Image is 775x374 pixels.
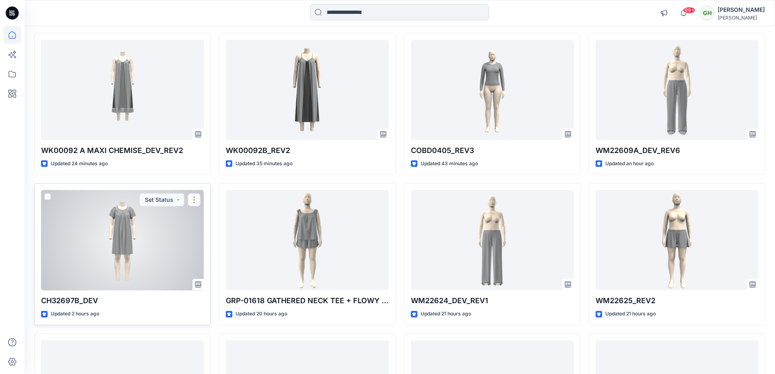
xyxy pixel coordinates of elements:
a: WK00092 A MAXI CHEMISE_DEV_REV2 [41,40,204,140]
p: Updated 2 hours ago [51,310,99,318]
p: WK00092B_REV2 [226,145,389,156]
a: WM22609A_DEV_REV6 [596,40,758,140]
p: WM22624_DEV_REV1 [411,295,574,306]
p: Updated 35 minutes ago [236,160,293,168]
a: WM22624_DEV_REV1 [411,190,574,291]
p: CH32697B_DEV [41,295,204,306]
p: Updated 21 hours ago [605,310,656,318]
p: WM22609A_DEV_REV6 [596,145,758,156]
a: COBD0405_REV3 [411,40,574,140]
a: GRP-01618 GATHERED NECK TEE + FLOWY SHORT_REV1 [226,190,389,291]
div: [PERSON_NAME] [718,15,765,21]
p: WK00092 A MAXI CHEMISE_DEV_REV2 [41,145,204,156]
div: GH [700,6,714,20]
p: COBD0405_REV3 [411,145,574,156]
p: Updated 20 hours ago [236,310,287,318]
p: Updated an hour ago [605,160,654,168]
span: 99+ [683,7,695,13]
a: WM22625_REV2 [596,190,758,291]
p: Updated 21 hours ago [421,310,471,318]
div: [PERSON_NAME] [718,5,765,15]
a: CH32697B_DEV [41,190,204,291]
p: WM22625_REV2 [596,295,758,306]
p: GRP-01618 GATHERED NECK TEE + FLOWY SHORT_REV1 [226,295,389,306]
p: Updated 43 minutes ago [421,160,478,168]
a: WK00092B_REV2 [226,40,389,140]
p: Updated 24 minutes ago [51,160,108,168]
